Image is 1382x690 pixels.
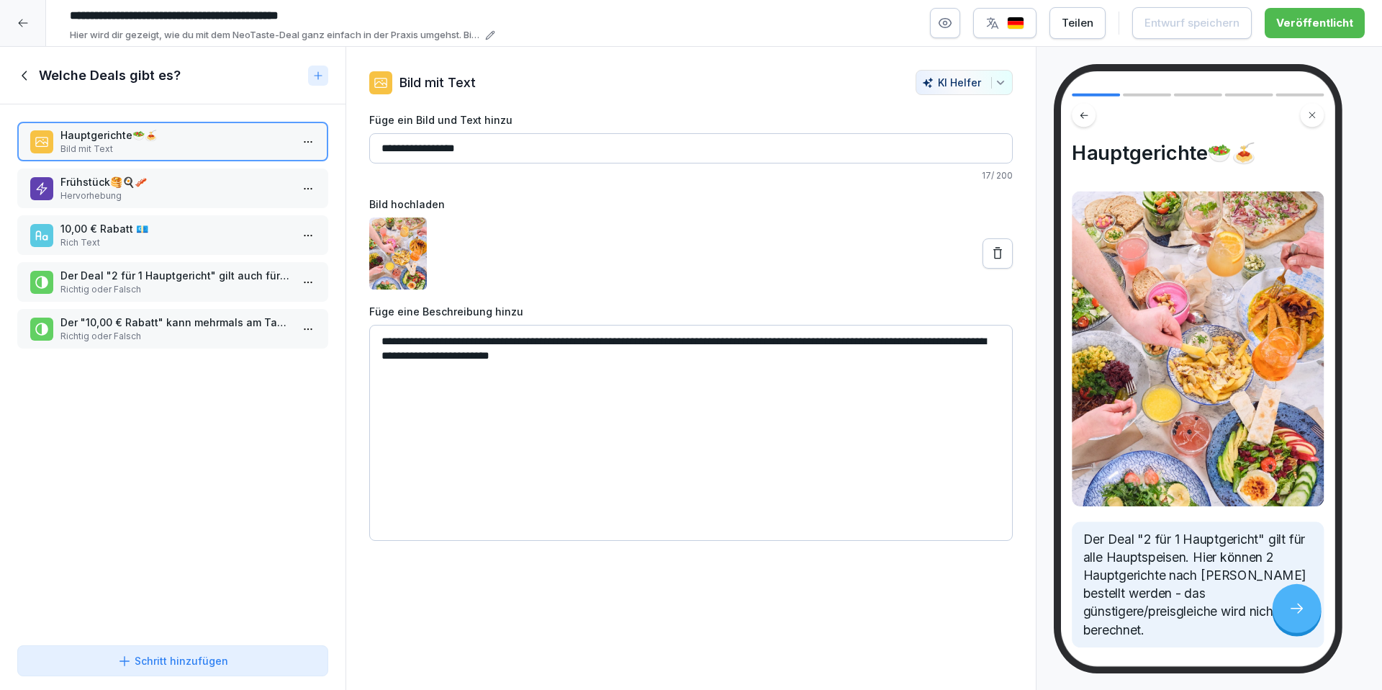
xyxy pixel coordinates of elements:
img: cluwn6nyf002i3b6y4kofmhat.jpg [369,218,427,290]
img: Bild und Text Vorschau [1072,192,1324,507]
p: Frühstück🥞🍳🥓 [60,174,291,189]
button: Entwurf speichern [1132,7,1252,39]
div: Der "10,00 € Rabatt" kann mehrmals am Tag eingelöst werden.Richtig oder Falsch [17,309,328,349]
button: Veröffentlicht [1265,8,1365,38]
p: Bild mit Text [399,73,476,92]
label: Füge eine Beschreibung hinzu [369,304,1013,319]
h4: Hauptgerichte🥗🍝 [1072,141,1324,165]
p: Bild mit Text [60,143,291,156]
div: Entwurf speichern [1144,15,1239,31]
p: Richtig oder Falsch [60,283,291,296]
p: Rich Text [60,236,291,249]
img: de.svg [1007,17,1024,30]
div: Frühstück🥞🍳🥓Hervorhebung [17,169,328,208]
div: 10,00 € Rabatt 💶Rich Text [17,215,328,255]
div: Schritt hinzufügen [117,653,228,668]
p: Hauptgerichte🥗🍝 [60,127,291,143]
label: Bild hochladen [369,197,1013,212]
p: Hervorhebung [60,189,291,202]
div: Veröffentlicht [1276,15,1353,31]
p: 10,00 € Rabatt 💶 [60,221,291,236]
button: Teilen [1049,7,1106,39]
div: KI Helfer [922,76,1006,89]
p: Der Deal "2 für 1 Hauptgericht" gilt für alle Hauptspeisen. Hier können 2 Hauptgerichte nach [PER... [1083,530,1313,639]
label: Füge ein Bild und Text hinzu [369,112,1013,127]
p: Der "10,00 € Rabatt" kann mehrmals am Tag eingelöst werden. [60,315,291,330]
p: 17 / 200 [369,169,1013,182]
p: Hier wird dir gezeigt, wie du mit dem NeoTaste-Deal ganz einfach in der Praxis umgehst. Bitte bea... [70,28,481,42]
button: KI Helfer [916,70,1013,95]
div: Teilen [1062,15,1093,31]
div: Hauptgerichte🥗🍝Bild mit Text [17,122,328,161]
button: Schritt hinzufügen [17,645,328,676]
p: Der Deal "2 für 1 Hauptgericht" gilt auch für Frühstücksgerichte. [60,268,291,283]
p: Richtig oder Falsch [60,330,291,343]
div: Der Deal "2 für 1 Hauptgericht" gilt auch für Frühstücksgerichte.Richtig oder Falsch [17,262,328,302]
h1: Welche Deals gibt es? [39,67,181,84]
